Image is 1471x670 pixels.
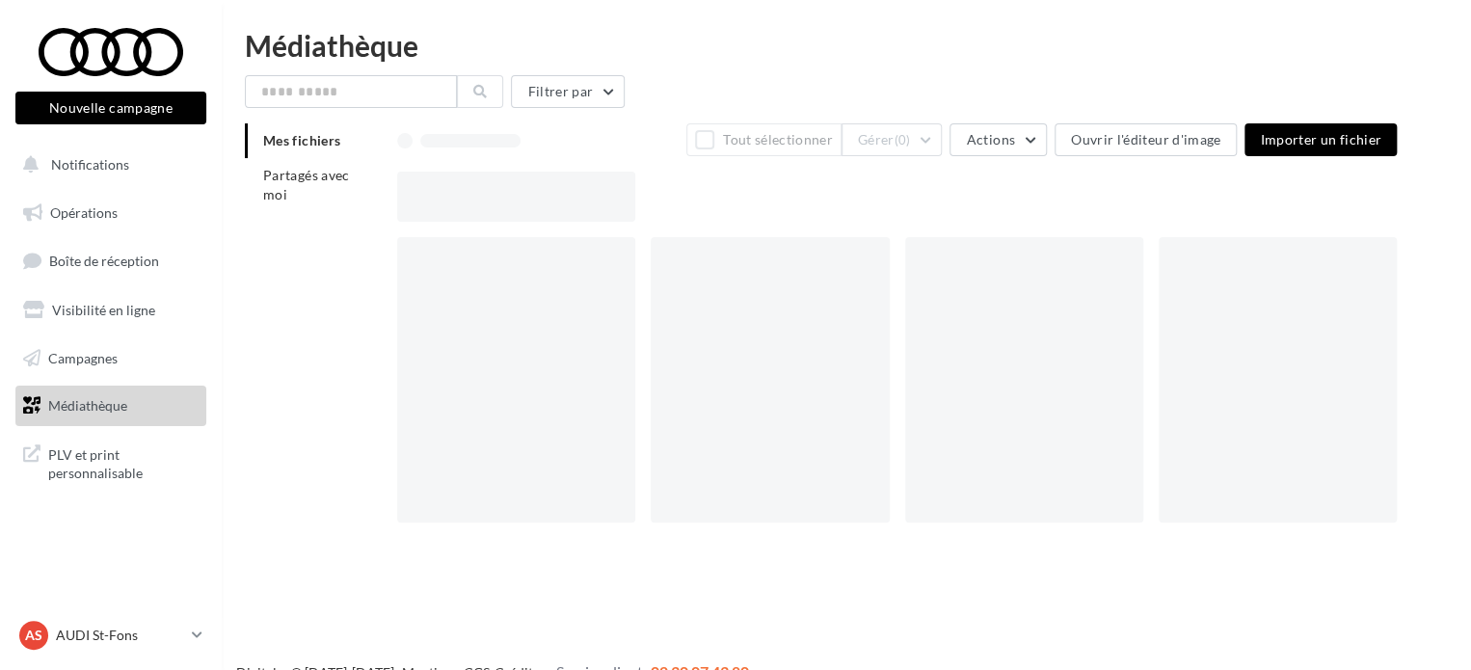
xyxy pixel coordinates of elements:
[15,92,206,124] button: Nouvelle campagne
[12,434,210,491] a: PLV et print personnalisable
[263,132,340,148] span: Mes fichiers
[245,31,1448,60] div: Médiathèque
[48,442,199,483] span: PLV et print personnalisable
[51,156,129,173] span: Notifications
[48,397,127,414] span: Médiathèque
[895,132,911,147] span: (0)
[15,617,206,654] a: AS AUDI St-Fons
[12,240,210,281] a: Boîte de réception
[52,302,155,318] span: Visibilité en ligne
[12,290,210,331] a: Visibilité en ligne
[966,131,1014,147] span: Actions
[1055,123,1237,156] button: Ouvrir l'éditeur d'image
[12,193,210,233] a: Opérations
[263,167,350,202] span: Partagés avec moi
[1260,131,1381,147] span: Importer un fichier
[12,145,202,185] button: Notifications
[1244,123,1397,156] button: Importer un fichier
[12,338,210,379] a: Campagnes
[50,204,118,221] span: Opérations
[511,75,625,108] button: Filtrer par
[25,626,42,645] span: AS
[949,123,1046,156] button: Actions
[56,626,184,645] p: AUDI St-Fons
[686,123,841,156] button: Tout sélectionner
[48,349,118,365] span: Campagnes
[49,253,159,269] span: Boîte de réception
[842,123,943,156] button: Gérer(0)
[12,386,210,426] a: Médiathèque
